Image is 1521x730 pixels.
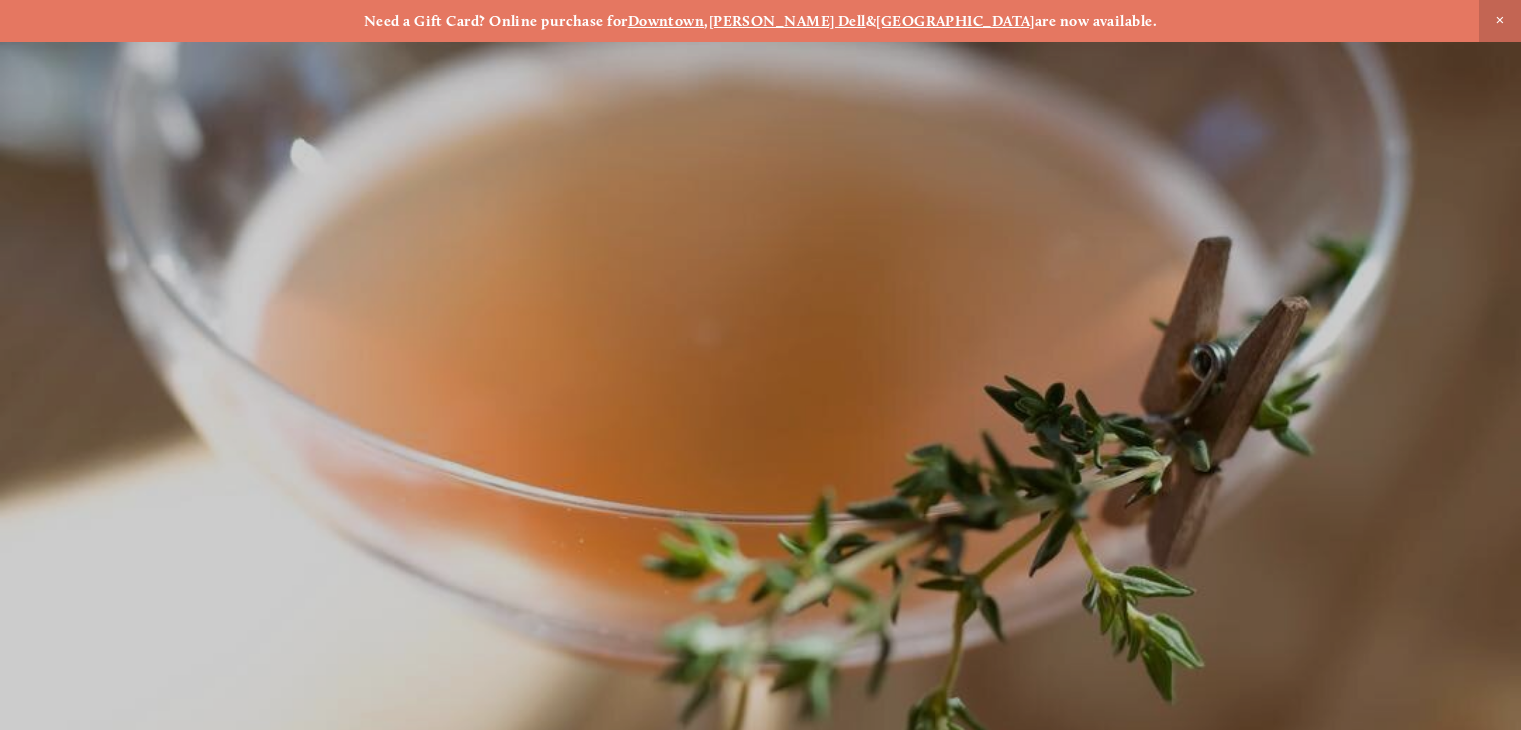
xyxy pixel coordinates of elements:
strong: are now available. [1035,12,1157,30]
a: [PERSON_NAME] Dell [709,12,866,30]
strong: Need a Gift Card? Online purchase for [364,12,628,30]
a: [GEOGRAPHIC_DATA] [876,12,1035,30]
strong: , [704,12,708,30]
a: Downtown [628,12,705,30]
strong: & [866,12,876,30]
